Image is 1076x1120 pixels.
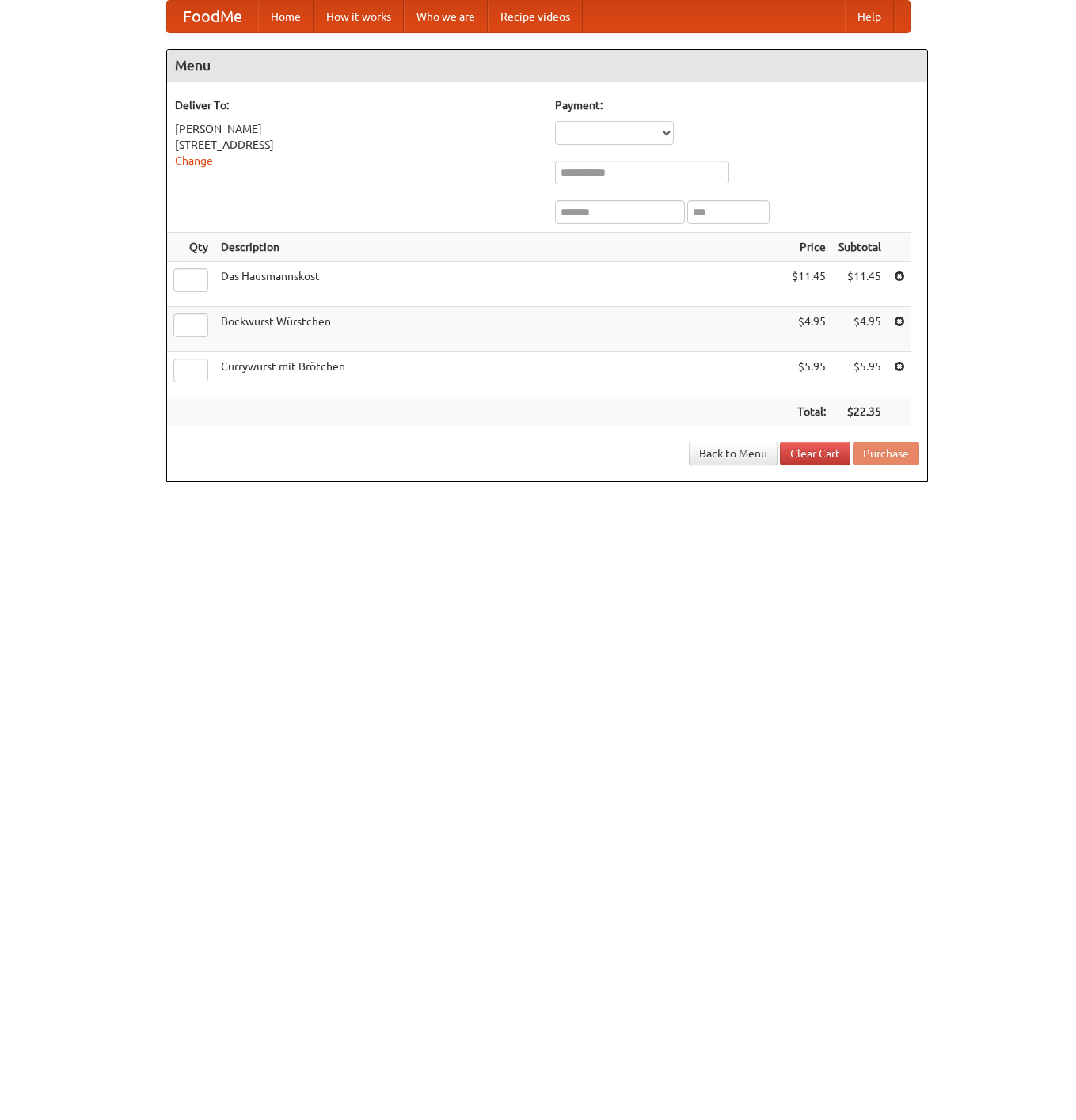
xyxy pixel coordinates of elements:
[175,137,539,153] div: [STREET_ADDRESS]
[215,262,785,307] td: Das Hausmannskost
[167,1,258,32] a: FoodMe
[689,442,778,465] a: Back to Menu
[314,1,404,32] a: How it works
[215,352,785,397] td: Currywurst mit Brötchen
[785,307,832,352] td: $4.95
[832,307,888,352] td: $4.95
[167,233,215,262] th: Qty
[785,233,832,262] th: Price
[175,154,213,167] a: Change
[832,262,888,307] td: $11.45
[832,352,888,397] td: $5.95
[404,1,488,32] a: Who we are
[175,97,539,113] h5: Deliver To:
[167,50,927,82] h4: Menu
[555,97,919,113] h5: Payment:
[785,352,832,397] td: $5.95
[832,233,888,262] th: Subtotal
[785,397,832,427] th: Total:
[853,442,919,465] button: Purchase
[258,1,314,32] a: Home
[780,442,850,465] a: Clear Cart
[832,397,888,427] th: $22.35
[215,307,785,352] td: Bockwurst Würstchen
[215,233,785,262] th: Description
[785,262,832,307] td: $11.45
[845,1,894,32] a: Help
[175,121,539,137] div: [PERSON_NAME]
[488,1,583,32] a: Recipe videos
